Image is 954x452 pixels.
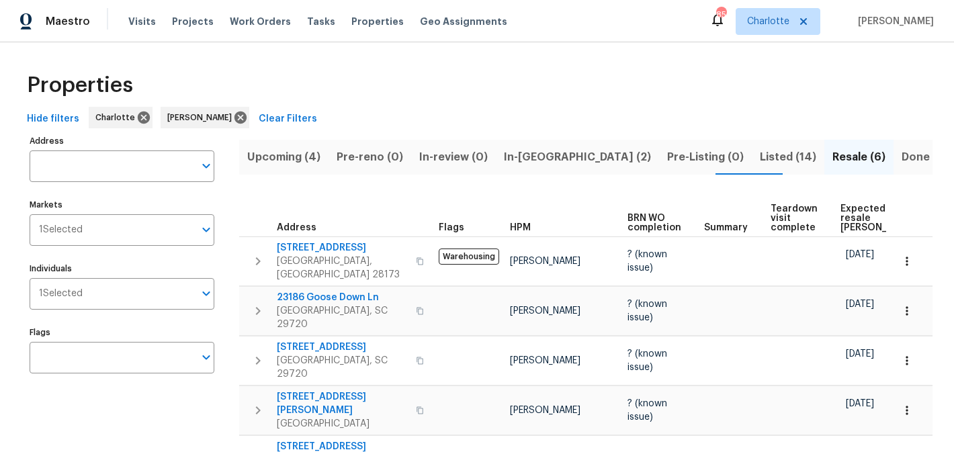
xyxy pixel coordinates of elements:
[627,399,667,422] span: ? (known issue)
[247,148,320,167] span: Upcoming (4)
[704,223,748,232] span: Summary
[27,79,133,92] span: Properties
[627,214,681,232] span: BRN WO completion
[846,300,874,309] span: [DATE]
[760,148,816,167] span: Listed (14)
[197,284,216,303] button: Open
[197,220,216,239] button: Open
[21,107,85,132] button: Hide filters
[277,291,408,304] span: 23186 Goose Down Ln
[846,349,874,359] span: [DATE]
[277,223,316,232] span: Address
[510,306,580,316] span: [PERSON_NAME]
[667,148,744,167] span: Pre-Listing (0)
[277,341,408,354] span: [STREET_ADDRESS]
[277,255,408,281] span: [GEOGRAPHIC_DATA], [GEOGRAPHIC_DATA] 28173
[39,288,83,300] span: 1 Selected
[510,223,531,232] span: HPM
[846,250,874,259] span: [DATE]
[510,257,580,266] span: [PERSON_NAME]
[95,111,140,124] span: Charlotte
[46,15,90,28] span: Maestro
[277,304,408,331] span: [GEOGRAPHIC_DATA], SC 29720
[167,111,237,124] span: [PERSON_NAME]
[277,241,408,255] span: [STREET_ADDRESS]
[161,107,249,128] div: [PERSON_NAME]
[307,17,335,26] span: Tasks
[197,348,216,367] button: Open
[277,417,408,431] span: [GEOGRAPHIC_DATA]
[840,204,916,232] span: Expected resale [PERSON_NAME]
[832,148,885,167] span: Resale (6)
[420,15,507,28] span: Geo Assignments
[627,250,667,273] span: ? (known issue)
[230,15,291,28] span: Work Orders
[747,15,789,28] span: Charlotte
[172,15,214,28] span: Projects
[30,137,214,145] label: Address
[253,107,322,132] button: Clear Filters
[716,8,726,21] div: 85
[128,15,156,28] span: Visits
[771,204,818,232] span: Teardown visit complete
[39,224,83,236] span: 1 Selected
[351,15,404,28] span: Properties
[439,248,499,265] span: Warehousing
[504,148,651,167] span: In-[GEOGRAPHIC_DATA] (2)
[89,107,153,128] div: Charlotte
[337,148,403,167] span: Pre-reno (0)
[439,223,464,232] span: Flags
[27,111,79,128] span: Hide filters
[627,300,667,322] span: ? (known issue)
[627,349,667,372] span: ? (known issue)
[30,328,214,336] label: Flags
[510,406,580,415] span: [PERSON_NAME]
[419,148,488,167] span: In-review (0)
[510,356,580,365] span: [PERSON_NAME]
[853,15,934,28] span: [PERSON_NAME]
[197,156,216,175] button: Open
[277,390,408,417] span: [STREET_ADDRESS][PERSON_NAME]
[277,354,408,381] span: [GEOGRAPHIC_DATA], SC 29720
[846,399,874,408] span: [DATE]
[259,111,317,128] span: Clear Filters
[30,201,214,209] label: Markets
[30,265,214,273] label: Individuals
